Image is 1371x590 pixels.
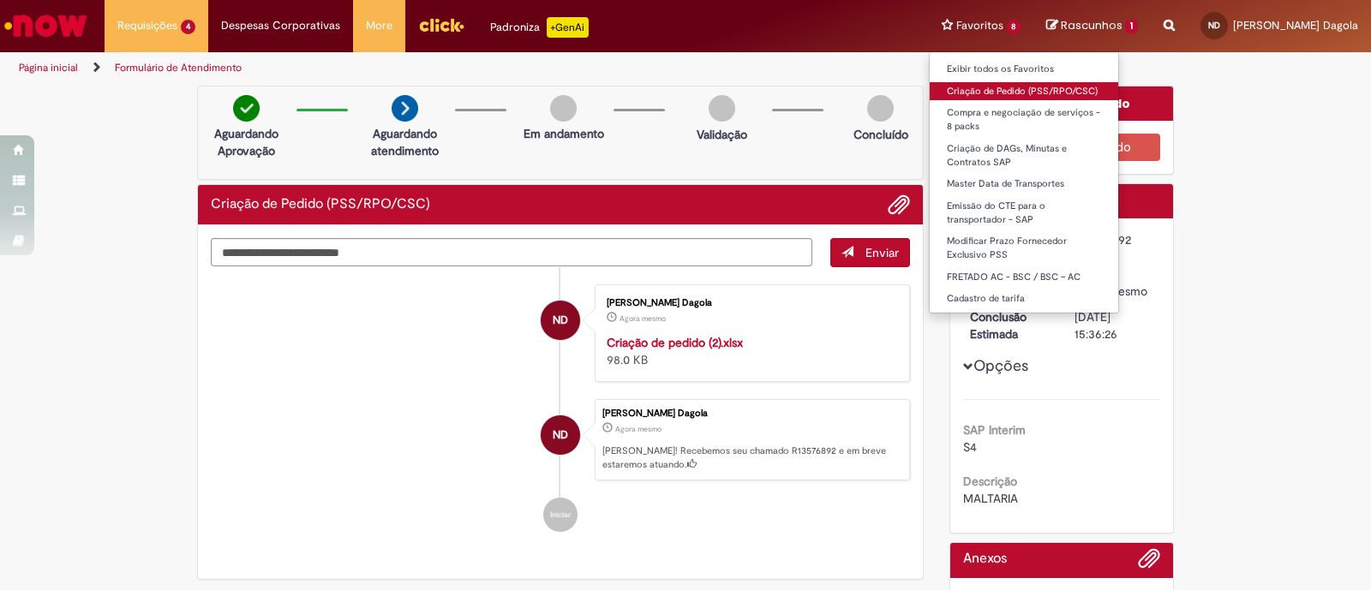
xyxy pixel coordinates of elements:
[620,313,666,324] time: 29/09/2025 13:36:21
[930,82,1119,101] a: Criação de Pedido (PSS/RPO/CSC)
[607,334,892,368] div: 98.0 KB
[1007,20,1021,34] span: 8
[888,194,910,216] button: Adicionar anexos
[547,17,589,38] p: +GenAi
[956,17,1003,34] span: Favoritos
[607,335,743,350] a: Criação de pedido (2).xlsx
[709,95,735,122] img: img-circle-grey.png
[13,52,901,84] ul: Trilhas de página
[963,551,1007,567] h2: Anexos
[553,300,568,341] span: ND
[963,491,1018,506] span: MALTARIA
[930,60,1119,79] a: Exibir todos os Favoritos
[418,12,464,38] img: click_logo_yellow_360x200.png
[615,424,662,434] time: 29/09/2025 13:36:22
[963,439,977,455] span: S4
[19,61,78,74] a: Página inicial
[930,140,1119,171] a: Criação de DAGs, Minutas e Contratos SAP
[930,268,1119,287] a: FRETADO AC - BSC / BSC – AC
[181,20,195,34] span: 4
[363,125,446,159] p: Aguardando atendimento
[697,126,747,143] p: Validação
[1125,19,1138,34] span: 1
[392,95,418,122] img: arrow-next.png
[867,95,894,122] img: img-circle-grey.png
[211,238,812,267] textarea: Digite sua mensagem aqui...
[115,61,242,74] a: Formulário de Atendimento
[1208,20,1220,31] span: ND
[1233,18,1358,33] span: [PERSON_NAME] Dagola
[541,301,580,340] div: Nathalia Squarca Dagola
[490,17,589,38] div: Padroniza
[930,197,1119,229] a: Emissão do CTE para o transportador - SAP
[541,415,580,455] div: Nathalia Squarca Dagola
[205,125,288,159] p: Aguardando Aprovação
[366,17,392,34] span: More
[117,17,177,34] span: Requisições
[211,197,430,212] h2: Criação de Pedido (PSS/RPO/CSC) Histórico de tíquete
[221,17,340,34] span: Despesas Corporativas
[553,414,568,456] span: ND
[853,126,908,143] p: Concluído
[1138,547,1160,578] button: Adicionar anexos
[602,408,901,419] div: [PERSON_NAME] Dagola
[1046,18,1138,34] a: Rascunhos
[930,232,1119,264] a: Modificar Prazo Fornecedor Exclusivo PSS
[830,238,910,267] button: Enviar
[233,95,260,122] img: check-circle-green.png
[620,313,666,324] span: Agora mesmo
[929,51,1120,313] ul: Favoritos
[607,298,892,308] div: [PERSON_NAME] Dagola
[2,9,90,43] img: ServiceNow
[615,424,662,434] span: Agora mesmo
[550,95,577,122] img: img-circle-grey.png
[211,399,910,481] li: Nathalia Squarca Dagola
[957,308,1063,343] dt: Conclusão Estimada
[602,444,901,471] p: [PERSON_NAME]! Recebemos seu chamado R13576892 e em breve estaremos atuando.
[930,289,1119,308] a: Cadastro de tarifa
[865,245,899,260] span: Enviar
[524,125,604,142] p: Em andamento
[930,104,1119,135] a: Compra e negociação de serviços - 8 packs
[1061,17,1123,33] span: Rascunhos
[963,474,1017,489] b: Descrição
[1075,308,1154,343] div: [DATE] 15:36:26
[930,175,1119,194] a: Master Data de Transportes
[211,267,910,550] ul: Histórico de tíquete
[963,422,1026,438] b: SAP Interim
